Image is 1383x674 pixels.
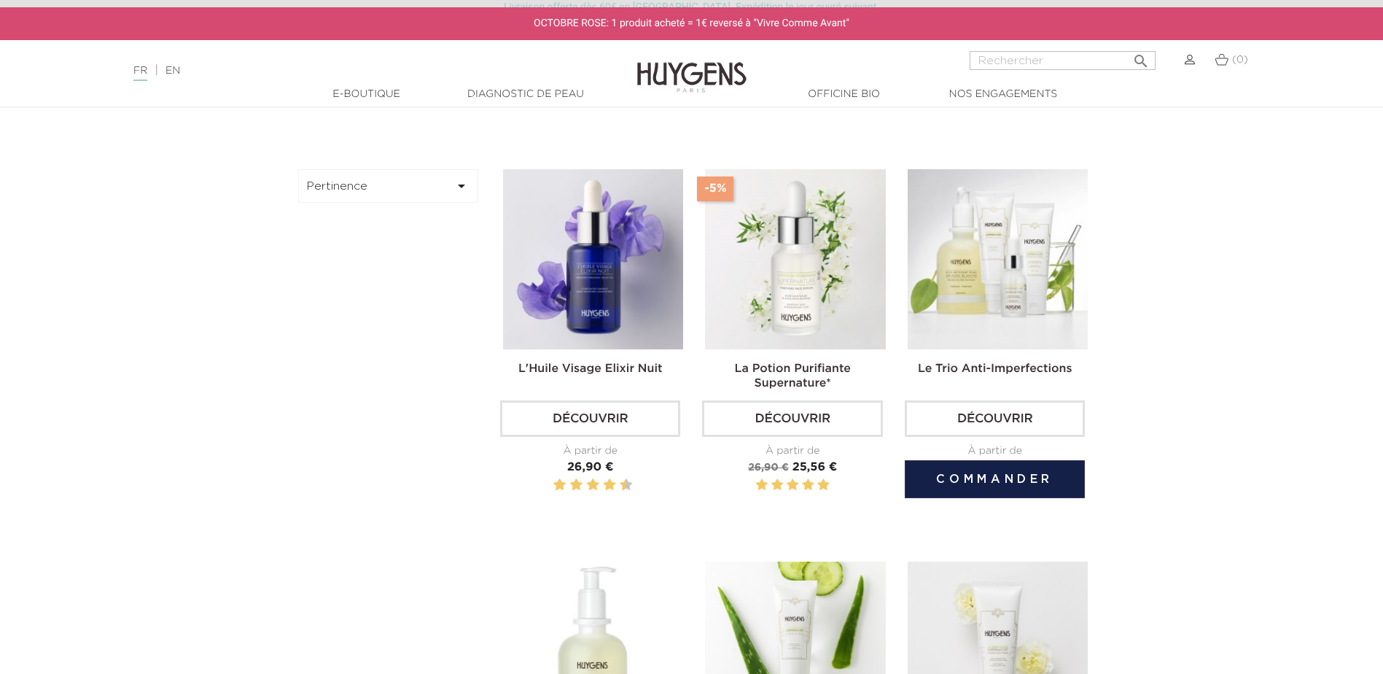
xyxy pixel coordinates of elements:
label: 4 [573,476,580,495]
label: 7 [601,476,603,495]
a: Découvrir [905,400,1085,437]
input: Rechercher [970,51,1156,70]
label: 2 [771,476,783,495]
label: 8 [606,476,613,495]
label: 1 [756,476,768,495]
i:  [1132,48,1150,66]
a: Découvrir [500,400,680,437]
a: EN [165,66,180,76]
label: 9 [617,476,619,495]
label: 1 [550,476,553,495]
label: 3 [567,476,569,495]
span: -5% [697,177,733,201]
label: 6 [589,476,596,495]
a: Découvrir [702,400,882,437]
label: 4 [802,476,814,495]
a: Officine Bio [771,87,917,102]
button: Pertinence [298,169,479,203]
label: 5 [817,476,829,495]
span: (0) [1232,55,1248,65]
div: À partir de [702,443,882,459]
img: La Potion Purifiante... [705,169,885,349]
a: Diagnostic de peau [453,87,599,102]
a: Nos engagements [930,87,1076,102]
a: L'Huile Visage Elixir Nuit [518,363,663,375]
a: FR [133,66,147,81]
a: Le Trio Anti-Imperfections [918,363,1072,375]
img: Huygens [637,39,747,95]
div: | [126,62,565,80]
label: 5 [584,476,586,495]
span: 26,90 € [748,462,789,473]
label: 10 [623,476,630,495]
label: 2 [556,476,564,495]
span: 25,56 € [792,462,838,473]
button: Commander [905,460,1085,498]
a: E-Boutique [294,87,440,102]
div: À partir de [905,443,1085,459]
span: 26,90 € [567,462,614,473]
label: 3 [787,476,798,495]
button:  [1128,47,1154,66]
div: À partir de [500,443,680,459]
a: La Potion Purifiante Supernature* [735,363,851,390]
img: L'Huile Visage Elixir Nuit [503,169,683,349]
i:  [453,177,470,195]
